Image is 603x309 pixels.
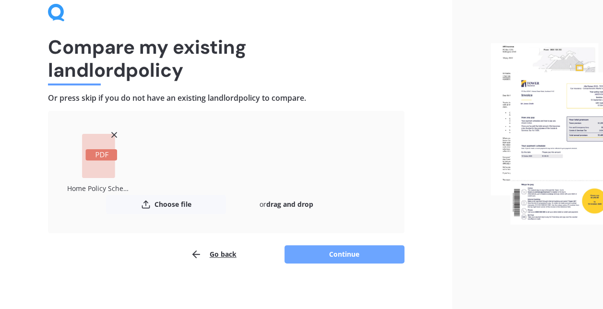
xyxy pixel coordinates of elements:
[190,245,236,264] button: Go back
[284,245,404,263] button: Continue
[106,195,226,214] button: Choose file
[67,182,132,195] div: Home Policy Schedule AHL024523340.pdf
[491,43,603,225] img: files.webp
[266,200,313,209] b: drag and drop
[48,36,404,82] h1: Compare my existing landlord policy
[226,195,346,214] div: or
[48,93,404,103] h4: Or press skip if you do not have an existing landlord policy to compare.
